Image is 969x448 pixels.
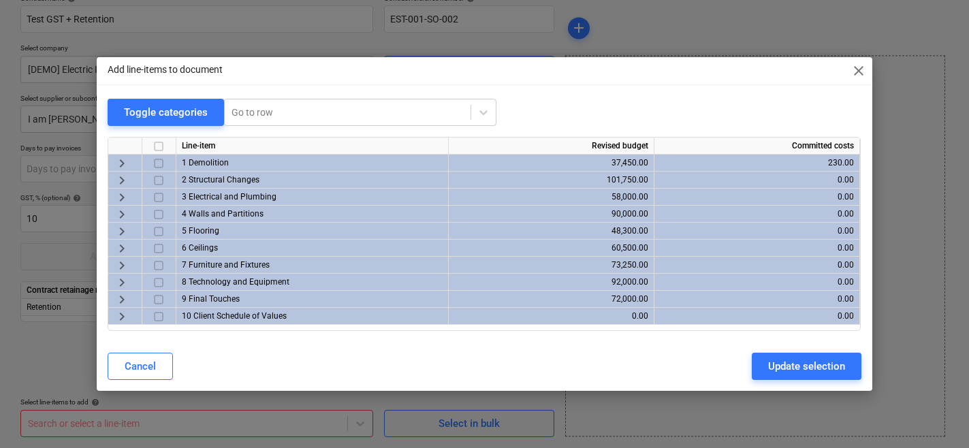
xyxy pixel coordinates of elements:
[660,223,854,240] div: 0.00
[114,223,130,240] span: keyboard_arrow_right
[125,357,156,375] div: Cancel
[454,274,648,291] div: 92,000.00
[182,311,287,321] span: 10 Client Schedule of Values
[182,294,240,304] span: 9 Final Touches
[454,308,648,325] div: 0.00
[768,357,845,375] div: Update selection
[454,223,648,240] div: 48,300.00
[901,383,969,448] iframe: Chat Widget
[182,158,229,167] span: 1 Demolition
[182,277,289,287] span: 8 Technology and Equipment
[660,189,854,206] div: 0.00
[182,226,219,236] span: 5 Flooring
[660,172,854,189] div: 0.00
[114,172,130,189] span: keyboard_arrow_right
[752,353,861,380] button: Update selection
[114,257,130,274] span: keyboard_arrow_right
[182,192,276,202] span: 3 Electrical and Plumbing
[449,138,654,155] div: Revised budget
[660,155,854,172] div: 230.00
[114,206,130,223] span: keyboard_arrow_right
[108,63,223,77] p: Add line-items to document
[108,99,224,126] button: Toggle categories
[660,274,854,291] div: 0.00
[182,260,270,270] span: 7 Furniture and Fixtures
[660,257,854,274] div: 0.00
[454,291,648,308] div: 72,000.00
[176,138,449,155] div: Line-item
[182,209,264,219] span: 4 Walls and Partitions
[851,63,867,79] span: close
[660,206,854,223] div: 0.00
[454,172,648,189] div: 101,750.00
[454,189,648,206] div: 58,000.00
[454,155,648,172] div: 37,450.00
[124,103,208,121] div: Toggle categories
[114,308,130,325] span: keyboard_arrow_right
[114,291,130,308] span: keyboard_arrow_right
[660,291,854,308] div: 0.00
[108,353,173,380] button: Cancel
[182,243,218,253] span: 6 Ceilings
[182,175,259,185] span: 2 Structural Changes
[454,206,648,223] div: 90,000.00
[660,240,854,257] div: 0.00
[114,189,130,206] span: keyboard_arrow_right
[114,155,130,172] span: keyboard_arrow_right
[660,308,854,325] div: 0.00
[114,274,130,291] span: keyboard_arrow_right
[654,138,860,155] div: Committed costs
[454,240,648,257] div: 60,500.00
[454,257,648,274] div: 73,250.00
[114,240,130,257] span: keyboard_arrow_right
